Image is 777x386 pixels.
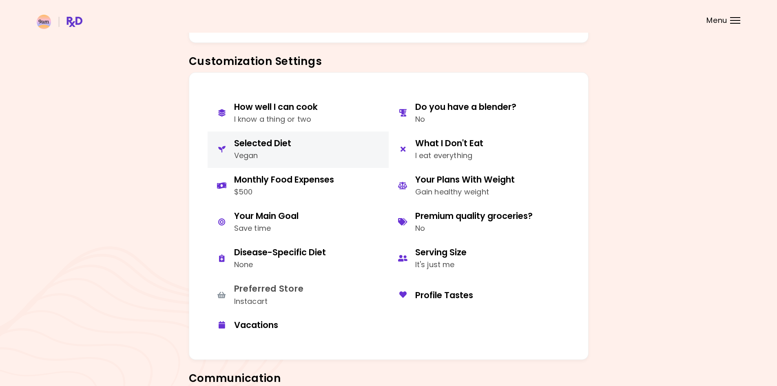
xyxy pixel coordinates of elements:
div: How well I can cook [234,101,318,112]
div: Do you have a blender? [415,101,516,112]
div: Vegan [234,150,291,162]
div: $500 [234,186,334,198]
div: I know a thing or two [234,114,318,125]
div: Serving Size [415,247,467,258]
button: Profile Tastes [389,277,570,313]
div: Profile Tastes [415,290,564,301]
button: Monthly Food Expenses$500 [208,168,389,204]
button: What I Don't EatI eat everything [389,132,570,168]
div: Instacart [234,296,304,308]
div: Monthly Food Expenses [234,174,334,185]
div: None [234,259,326,271]
div: No [415,223,533,234]
img: RxDiet [37,15,82,29]
button: Do you have a blender?No [389,95,570,132]
button: Vacations [208,313,389,337]
button: Selected DietVegan [208,132,389,168]
div: Selected Diet [234,138,291,149]
button: Serving SizeIt's just me [389,241,570,277]
div: Preferred Store [234,283,304,294]
h3: Communication [189,372,589,385]
button: Your Plans With WeightGain healthy weight [389,168,570,204]
div: Premium quality groceries? [415,210,533,221]
div: Disease-Specific Diet [234,247,326,258]
h3: Customization Settings [189,55,589,68]
div: Your Main Goal [234,210,299,221]
div: What I Don't Eat [415,138,483,149]
button: How well I can cookI know a thing or two [208,95,389,132]
button: Disease-Specific DietNone [208,241,389,277]
div: I eat everything [415,150,483,162]
div: Your Plans With Weight [415,174,515,185]
div: No [415,114,516,125]
div: Save time [234,223,299,234]
div: Gain healthy weight [415,186,515,198]
div: It's just me [415,259,467,271]
div: Vacations [234,319,383,330]
button: Your Main GoalSave time [208,204,389,241]
span: Menu [706,17,727,24]
button: Premium quality groceries?No [389,204,570,241]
